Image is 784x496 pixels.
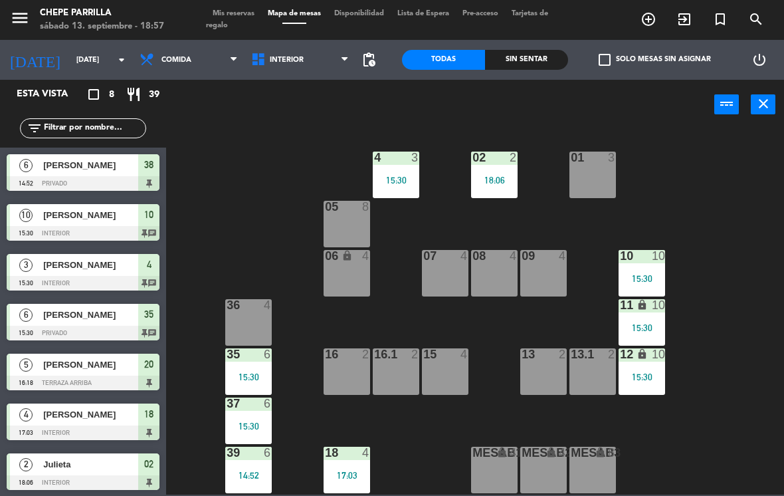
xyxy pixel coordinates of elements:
[619,372,665,382] div: 15:30
[40,20,164,33] div: sábado 13. septiembre - 18:57
[362,201,370,213] div: 8
[402,50,485,70] div: Todas
[608,348,616,360] div: 2
[43,121,146,136] input: Filtrar por nombre...
[373,176,419,185] div: 15:30
[43,258,138,272] span: [PERSON_NAME]
[325,447,326,459] div: 18
[325,348,326,360] div: 16
[620,250,621,262] div: 10
[144,307,153,322] span: 35
[264,398,272,410] div: 6
[144,456,153,472] span: 02
[666,8,702,31] span: WALK IN
[510,447,518,459] div: 4
[109,87,114,102] span: 8
[631,8,666,31] span: RESERVAR MESA
[19,209,33,222] span: 10
[652,348,665,360] div: 10
[270,56,304,64] span: Interior
[362,348,370,360] div: 2
[43,408,138,422] span: [PERSON_NAME]
[147,257,151,273] span: 4
[43,457,138,471] span: Julieta
[362,447,370,459] div: 4
[571,348,571,360] div: 13.1
[19,309,33,322] span: 6
[27,120,43,136] i: filter_list
[19,458,33,471] span: 2
[712,11,728,27] i: turned_in_not
[19,259,33,272] span: 3
[599,54,711,66] label: Solo mesas sin asignar
[738,8,774,31] span: BUSCAR
[43,158,138,172] span: [PERSON_NAME]
[640,11,656,27] i: add_circle_outline
[608,447,616,459] div: 8
[144,207,153,223] span: 10
[43,358,138,372] span: [PERSON_NAME]
[460,250,468,262] div: 4
[362,250,370,262] div: 4
[19,408,33,422] span: 4
[325,201,326,213] div: 05
[40,7,164,20] div: Chepe Parrilla
[620,348,621,360] div: 12
[676,11,692,27] i: exit_to_app
[361,52,377,68] span: pending_actions
[714,94,739,114] button: power_input
[261,10,328,17] span: Mapa de mesas
[652,299,665,311] div: 10
[571,447,571,459] div: MESAB3
[325,250,326,262] div: 06
[755,96,771,112] i: close
[510,152,518,164] div: 2
[374,152,375,164] div: 4
[264,447,272,459] div: 6
[620,299,621,311] div: 11
[342,250,353,261] i: lock
[86,86,102,102] i: crop_square
[114,52,130,68] i: arrow_drop_down
[374,348,375,360] div: 16.1
[571,152,571,164] div: 01
[225,372,272,382] div: 15:30
[608,152,616,164] div: 3
[19,159,33,172] span: 6
[619,323,665,332] div: 15:30
[225,471,272,480] div: 14:52
[144,356,153,372] span: 20
[144,406,153,422] span: 18
[43,308,138,322] span: [PERSON_NAME]
[637,299,648,310] i: lock
[637,348,648,360] i: lock
[324,471,370,480] div: 17:03
[702,8,738,31] span: Reserva especial
[161,56,191,64] span: Comida
[652,250,665,262] div: 10
[7,86,96,102] div: Esta vista
[456,10,505,17] span: Pre-acceso
[510,250,518,262] div: 4
[264,348,272,360] div: 6
[423,250,424,262] div: 07
[328,10,391,17] span: Disponibilidad
[751,52,767,68] i: power_settings_new
[619,274,665,283] div: 15:30
[225,422,272,431] div: 15:30
[126,86,142,102] i: restaurant
[43,208,138,222] span: [PERSON_NAME]
[10,8,30,28] i: menu
[423,348,424,360] div: 15
[748,11,764,27] i: search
